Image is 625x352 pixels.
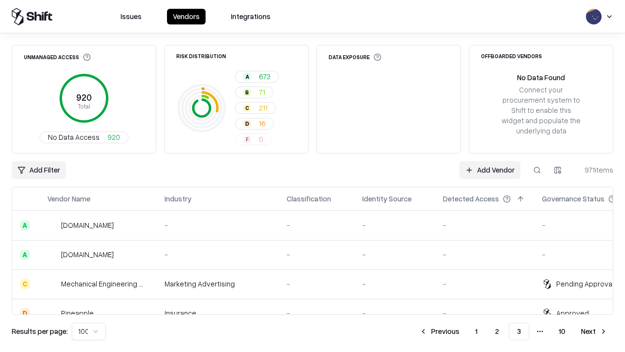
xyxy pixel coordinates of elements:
button: No Data Access920 [40,132,128,143]
div: - [362,308,427,318]
div: [DOMAIN_NAME] [61,220,114,230]
nav: pagination [414,323,613,340]
img: Pineapple [47,308,57,318]
tspan: Total [78,102,90,110]
div: - [287,220,347,230]
span: 71 [259,87,265,97]
span: 16 [259,118,266,129]
div: Offboarded Vendors [481,53,542,59]
div: No Data Found [517,72,565,83]
div: Mechanical Engineering World [61,279,149,289]
div: - [287,308,347,318]
div: Data Exposure [329,53,381,61]
div: Risk Distribution [176,53,226,59]
button: 10 [551,323,573,340]
div: D [20,308,30,318]
div: Vendor Name [47,194,90,204]
div: D [243,120,251,128]
div: Detected Access [443,194,499,204]
div: C [243,104,251,112]
button: A673 [235,71,279,83]
button: 1 [467,323,485,340]
div: [DOMAIN_NAME] [61,249,114,260]
button: D16 [235,118,274,130]
button: 2 [487,323,507,340]
div: - [443,279,526,289]
div: - [362,249,427,260]
div: Pending Approval [556,279,614,289]
img: Mechanical Engineering World [47,279,57,289]
button: Vendors [167,9,206,24]
span: 920 [107,132,120,142]
button: Previous [414,323,465,340]
img: automat-it.com [47,220,57,230]
div: Industry [165,194,191,204]
div: A [20,220,30,230]
div: - [165,249,271,260]
div: Governance Status [542,194,604,204]
div: - [443,308,526,318]
button: Integrations [225,9,276,24]
div: Classification [287,194,331,204]
img: madisonlogic.com [47,250,57,260]
div: Pineapple [61,308,94,318]
span: No Data Access [48,132,100,142]
a: Add Vendor [459,161,521,179]
div: C [20,279,30,289]
div: Approved [556,308,589,318]
div: - [362,220,427,230]
span: 673 [259,71,271,82]
p: Results per page: [12,326,68,336]
div: Connect your procurement system to Shift to enable this widget and populate the underlying data [500,85,582,136]
button: 3 [509,323,529,340]
div: A [20,250,30,260]
div: Insurance [165,308,271,318]
button: C211 [235,102,276,114]
button: Next [575,323,613,340]
span: 211 [259,103,268,113]
div: - [287,279,347,289]
div: - [362,279,427,289]
div: A [243,73,251,81]
div: - [443,220,526,230]
div: - [443,249,526,260]
button: Add Filter [12,161,66,179]
div: 971 items [574,165,613,175]
div: Marketing Advertising [165,279,271,289]
div: Identity Source [362,194,412,204]
div: - [165,220,271,230]
div: - [287,249,347,260]
button: B71 [235,87,273,98]
div: B [243,88,251,96]
tspan: 920 [76,92,92,103]
button: Issues [115,9,147,24]
div: Unmanaged Access [24,53,91,61]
